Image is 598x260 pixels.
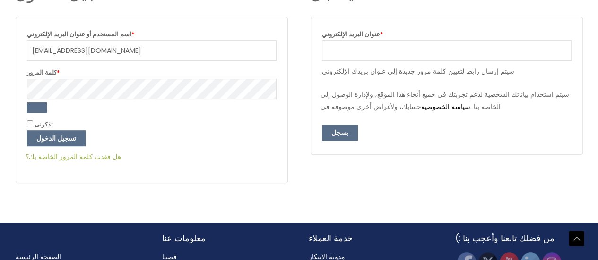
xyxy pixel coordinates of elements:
[162,233,206,244] font: معلومات عنا
[321,67,514,76] font: سيتم إرسال رابط لتعيين كلمة مرور جديدة إلى عنوان بريدك الإلكتروني.
[309,233,353,244] font: خدمة العملاء
[421,102,470,111] a: سياسة الخصوصية
[26,152,121,161] a: هل فقدت كلمة المرور الخاصة بك؟
[455,233,555,244] font: من فضلك تابعنا وأعجب بنا :)
[35,120,53,128] font: تذكرنى
[331,128,348,137] font: يسجل
[36,134,76,143] font: تسجيل الدخول
[27,120,33,126] input: تذكرنى
[27,68,57,76] font: كلمة المرور
[27,130,86,146] button: تسجيل الدخول
[322,125,358,141] button: يسجل
[27,30,131,38] font: اسم المستخدم أو عنوان البريد الإلكتروني
[322,30,380,38] font: عنوان البريد الإلكتروني
[27,102,47,113] button: إظهار كلمة المرور
[470,102,501,111] font: الخاصة بنا .
[321,90,569,111] font: سيتم استخدام بياناتك الشخصية لدعم تجربتك في جميع أنحاء هذا الموقع، ولإدارة الوصول إلى حسابك، ولأغ...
